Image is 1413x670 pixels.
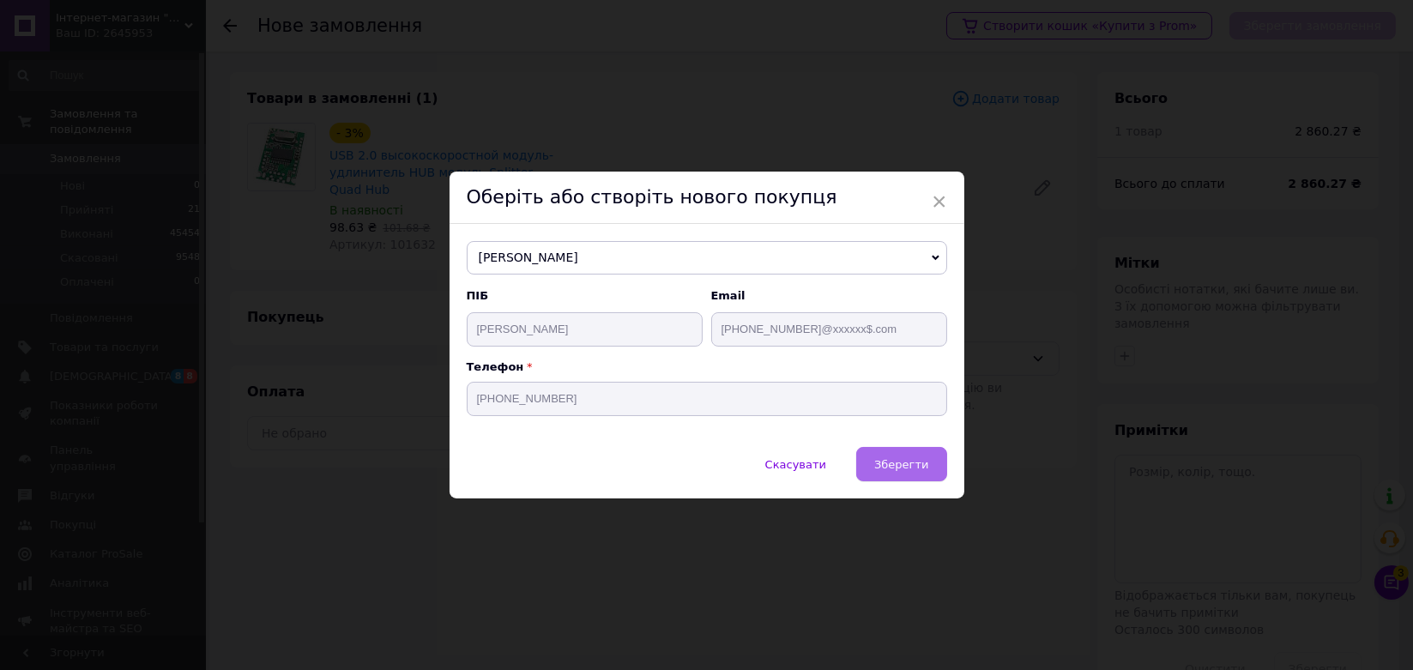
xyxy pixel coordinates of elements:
[856,447,946,481] button: Зберегти
[747,447,844,481] button: Скасувати
[711,288,947,304] span: Email
[450,172,964,224] div: Оберіть або створіть нового покупця
[467,360,947,373] p: Телефон
[765,458,826,471] span: Скасувати
[932,187,947,216] span: ×
[467,382,947,416] input: +38 096 0000000
[874,458,928,471] span: Зберегти
[467,241,947,275] span: [PERSON_NAME]
[467,288,703,304] span: ПІБ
